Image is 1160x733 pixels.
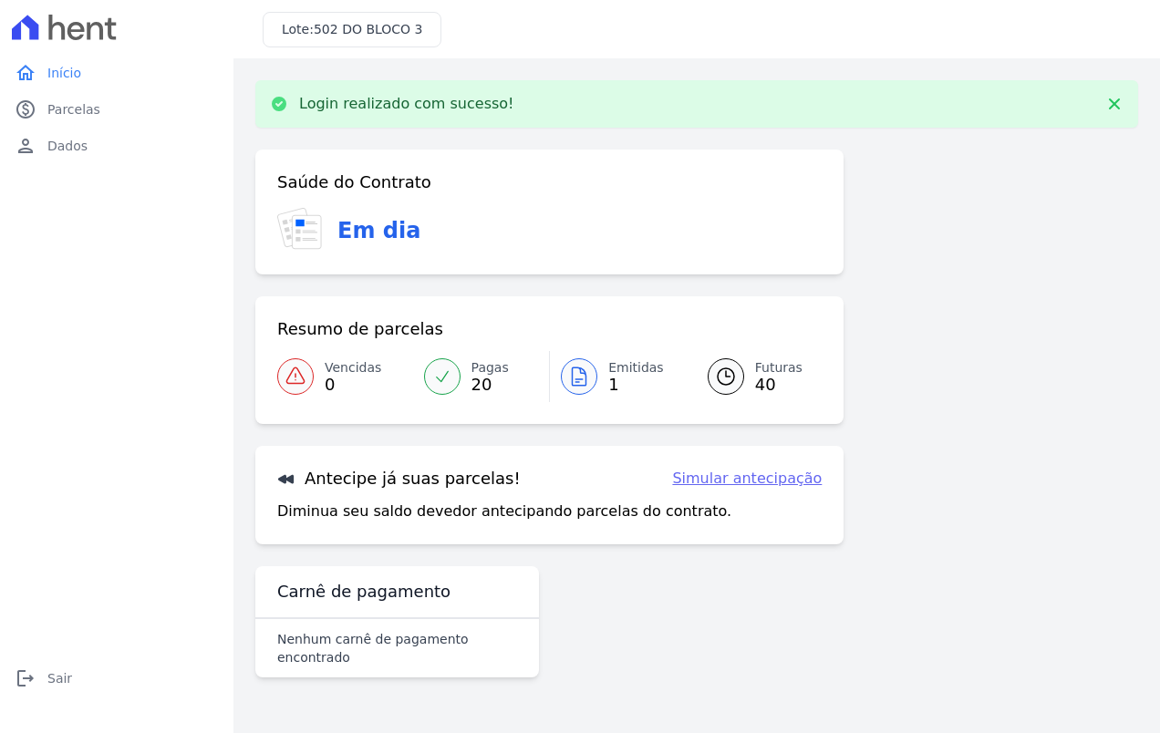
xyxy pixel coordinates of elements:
a: paidParcelas [7,91,226,128]
a: Emitidas 1 [550,351,686,402]
span: 40 [755,377,803,392]
span: Pagas [471,358,509,377]
span: Dados [47,137,88,155]
a: homeInício [7,55,226,91]
span: Parcelas [47,100,100,119]
i: paid [15,98,36,120]
h3: Lote: [282,20,422,39]
a: Pagas 20 [413,351,550,402]
a: Vencidas 0 [277,351,413,402]
span: 1 [608,377,664,392]
span: Início [47,64,81,82]
a: logoutSair [7,660,226,697]
h3: Carnê de pagamento [277,581,451,603]
a: Simular antecipação [672,468,822,490]
h3: Antecipe já suas parcelas! [277,468,521,490]
span: Vencidas [325,358,381,377]
p: Login realizado com sucesso! [299,95,514,113]
i: logout [15,667,36,689]
span: 0 [325,377,381,392]
a: Futuras 40 [686,351,823,402]
p: Nenhum carnê de pagamento encontrado [277,630,517,666]
h3: Resumo de parcelas [277,318,443,340]
i: home [15,62,36,84]
p: Diminua seu saldo devedor antecipando parcelas do contrato. [277,501,731,522]
a: personDados [7,128,226,164]
span: 502 DO BLOCO 3 [314,22,423,36]
span: Futuras [755,358,803,377]
h3: Saúde do Contrato [277,171,431,193]
span: Emitidas [608,358,664,377]
h3: Em dia [337,214,420,247]
i: person [15,135,36,157]
span: Sair [47,669,72,687]
span: 20 [471,377,509,392]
